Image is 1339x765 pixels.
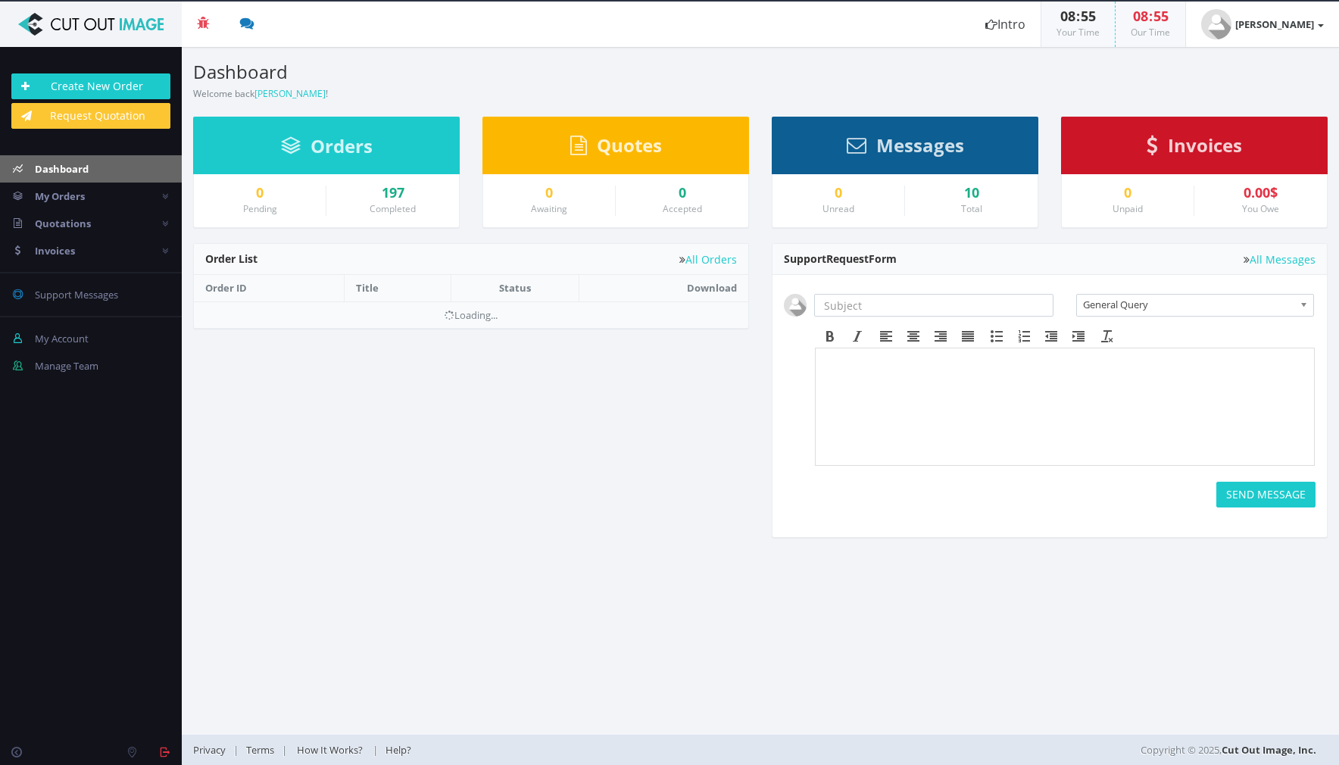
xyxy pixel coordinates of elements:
a: Intro [970,2,1041,47]
span: Request [826,251,869,266]
div: Align right [927,326,954,346]
span: My Orders [35,189,85,203]
span: Orders [311,133,373,158]
a: 0 [627,186,737,201]
small: Our Time [1131,26,1170,39]
a: How It Works? [287,743,373,757]
a: 0 [784,186,893,201]
span: How It Works? [297,743,363,757]
a: Help? [378,743,419,757]
span: Support Form [784,251,897,266]
strong: [PERSON_NAME] [1235,17,1314,31]
input: Subject [814,294,1053,317]
a: 197 [338,186,448,201]
div: Align center [900,326,927,346]
a: All Messages [1244,254,1316,265]
small: Welcome back ! [193,87,328,100]
a: 0 [205,186,314,201]
div: Bullet list [983,326,1010,346]
span: 55 [1153,7,1169,25]
span: : [1075,7,1081,25]
span: 08 [1060,7,1075,25]
span: Invoices [1168,133,1242,158]
span: Messages [876,133,964,158]
span: My Account [35,332,89,345]
img: Cut Out Image [11,13,170,36]
small: Total [961,202,982,215]
a: [PERSON_NAME] [1186,2,1339,47]
th: Download [579,275,748,301]
small: Unpaid [1113,202,1143,215]
small: Pending [243,202,277,215]
span: Quotes [597,133,662,158]
span: : [1148,7,1153,25]
div: Align left [872,326,900,346]
small: Accepted [663,202,702,215]
small: Completed [370,202,416,215]
a: Create New Order [11,73,170,99]
span: Dashboard [35,162,89,176]
a: All Orders [679,254,737,265]
div: Decrease indent [1038,326,1065,346]
div: 10 [916,186,1026,201]
a: Quotes [570,142,662,155]
img: user_default.jpg [1201,9,1231,39]
span: 55 [1081,7,1096,25]
div: Numbered list [1010,326,1038,346]
a: Terms [239,743,282,757]
div: Italic [844,326,871,346]
div: 0.00$ [1206,186,1316,201]
small: Awaiting [531,202,567,215]
span: Invoices [35,244,75,258]
td: Loading... [194,301,748,328]
th: Order ID [194,275,344,301]
a: Invoices [1147,142,1242,155]
a: 0 [1073,186,1182,201]
a: Privacy [193,743,233,757]
small: Unread [822,202,854,215]
div: Clear formatting [1094,326,1121,346]
span: Support Messages [35,288,118,301]
a: [PERSON_NAME] [254,87,326,100]
a: Cut Out Image, Inc. [1222,743,1316,757]
span: Manage Team [35,359,98,373]
img: user_default.jpg [784,294,807,317]
h3: Dashboard [193,62,749,82]
span: Order List [205,251,257,266]
th: Status [451,275,579,301]
span: 08 [1133,7,1148,25]
small: Your Time [1057,26,1100,39]
span: Quotations [35,217,91,230]
div: | | | [193,735,950,765]
span: Copyright © 2025, [1141,742,1316,757]
div: Justify [954,326,982,346]
div: Increase indent [1065,326,1092,346]
button: SEND MESSAGE [1216,482,1316,507]
iframe: Rich Text Area. Press ALT-F9 for menu. Press ALT-F10 for toolbar. Press ALT-0 for help [816,348,1314,465]
small: You Owe [1242,202,1279,215]
th: Title [344,275,451,301]
a: Messages [847,142,964,155]
a: Request Quotation [11,103,170,129]
div: Bold [816,326,844,346]
a: 0 [495,186,604,201]
a: Orders [281,142,373,156]
span: General Query [1083,295,1294,314]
